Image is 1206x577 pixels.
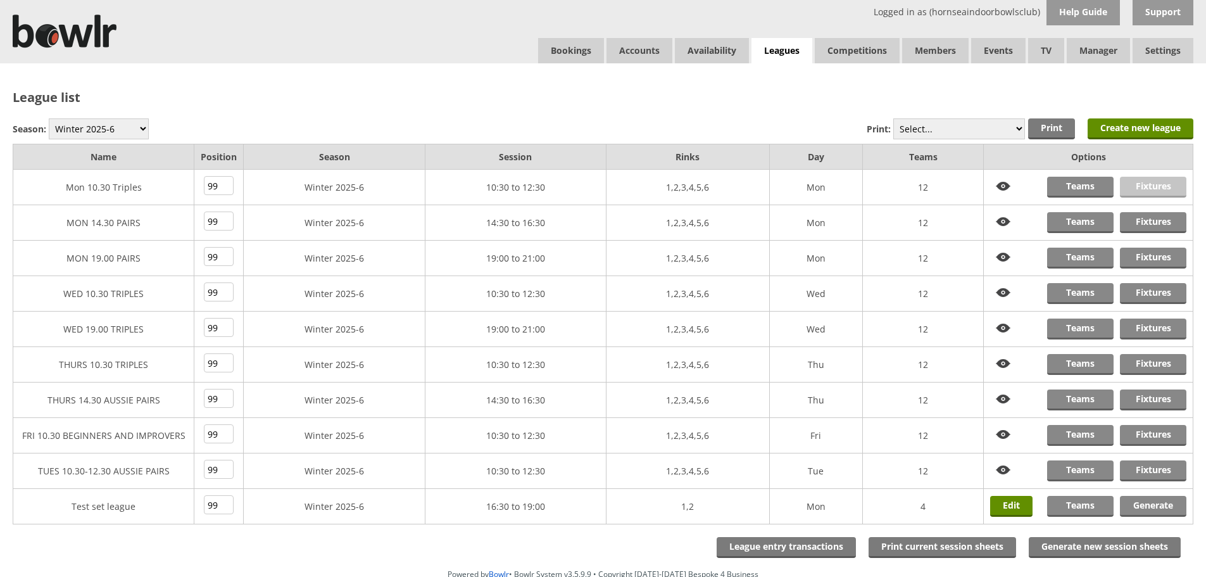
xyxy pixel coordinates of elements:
[13,453,194,489] td: TUES 10.30-12.30 AUSSIE PAIRS
[751,38,812,64] a: Leagues
[1067,38,1130,63] span: Manager
[990,283,1017,303] img: View
[13,170,194,205] td: Mon 10.30 Triples
[1047,354,1114,375] a: Teams
[425,241,606,276] td: 19:00 to 21:00
[1120,460,1186,481] a: Fixtures
[1028,38,1064,63] span: TV
[425,418,606,453] td: 10:30 to 12:30
[1120,319,1186,339] a: Fixtures
[1120,354,1186,375] a: Fixtures
[1047,283,1114,304] a: Teams
[425,276,606,312] td: 10:30 to 12:30
[606,347,769,383] td: 1,2,3,4,5,6
[769,205,863,241] td: Mon
[244,170,425,205] td: Winter 2025-6
[13,312,194,347] td: WED 19.00 TRIPLES
[1047,460,1114,481] a: Teams
[425,144,606,170] td: Session
[769,241,863,276] td: Mon
[1120,390,1186,410] a: Fixtures
[863,489,984,524] td: 4
[1120,425,1186,446] a: Fixtures
[867,123,891,135] label: Print:
[244,241,425,276] td: Winter 2025-6
[13,489,194,524] td: Test set league
[606,383,769,418] td: 1,2,3,4,5,6
[675,38,749,63] a: Availability
[717,537,856,558] a: League entry transactions
[990,460,1017,480] img: View
[869,537,1016,558] a: Print current session sheets
[1120,283,1186,304] a: Fixtures
[863,383,984,418] td: 12
[769,170,863,205] td: Mon
[606,170,769,205] td: 1,2,3,4,5,6
[606,276,769,312] td: 1,2,3,4,5,6
[606,241,769,276] td: 1,2,3,4,5,6
[769,418,863,453] td: Fri
[606,38,672,63] span: Accounts
[606,312,769,347] td: 1,2,3,4,5,6
[1047,319,1114,339] a: Teams
[1133,38,1193,63] span: Settings
[990,390,1017,409] img: View
[902,38,969,63] span: Members
[863,276,984,312] td: 12
[990,496,1033,517] a: Edit
[13,144,194,170] td: Name
[1047,212,1114,233] a: Teams
[1120,212,1186,233] a: Fixtures
[13,89,1193,106] h2: League list
[815,38,900,63] a: Competitions
[244,489,425,524] td: Winter 2025-6
[863,144,984,170] td: Teams
[425,170,606,205] td: 10:30 to 12:30
[13,383,194,418] td: THURS 14.30 AUSSIE PAIRS
[990,319,1017,338] img: View
[1029,537,1181,558] a: Generate new session sheets
[863,170,984,205] td: 12
[606,205,769,241] td: 1,2,3,4,5,6
[1120,248,1186,269] a: Fixtures
[984,144,1193,170] td: Options
[244,144,425,170] td: Season
[769,347,863,383] td: Thu
[425,205,606,241] td: 14:30 to 16:30
[769,383,863,418] td: Thu
[606,418,769,453] td: 1,2,3,4,5,6
[769,489,863,524] td: Mon
[244,205,425,241] td: Winter 2025-6
[863,241,984,276] td: 12
[244,383,425,418] td: Winter 2025-6
[13,123,46,135] label: Season:
[538,38,604,63] a: Bookings
[606,453,769,489] td: 1,2,3,4,5,6
[425,489,606,524] td: 16:30 to 19:00
[244,347,425,383] td: Winter 2025-6
[244,453,425,489] td: Winter 2025-6
[1120,496,1186,517] a: Generate
[990,177,1017,196] img: View
[1047,496,1114,517] a: Teams
[863,418,984,453] td: 12
[863,347,984,383] td: 12
[425,312,606,347] td: 19:00 to 21:00
[13,205,194,241] td: MON 14.30 PAIRS
[13,241,194,276] td: MON 19.00 PAIRS
[425,383,606,418] td: 14:30 to 16:30
[194,144,244,170] td: Position
[244,312,425,347] td: Winter 2025-6
[425,347,606,383] td: 10:30 to 12:30
[1047,177,1114,198] a: Teams
[1088,118,1193,139] a: Create new league
[244,276,425,312] td: Winter 2025-6
[769,144,863,170] td: Day
[13,418,194,453] td: FRI 10.30 BEGINNERS AND IMPROVERS
[990,248,1017,267] img: View
[863,453,984,489] td: 12
[606,489,769,524] td: 1,2
[863,205,984,241] td: 12
[990,354,1017,374] img: View
[1047,248,1114,269] a: Teams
